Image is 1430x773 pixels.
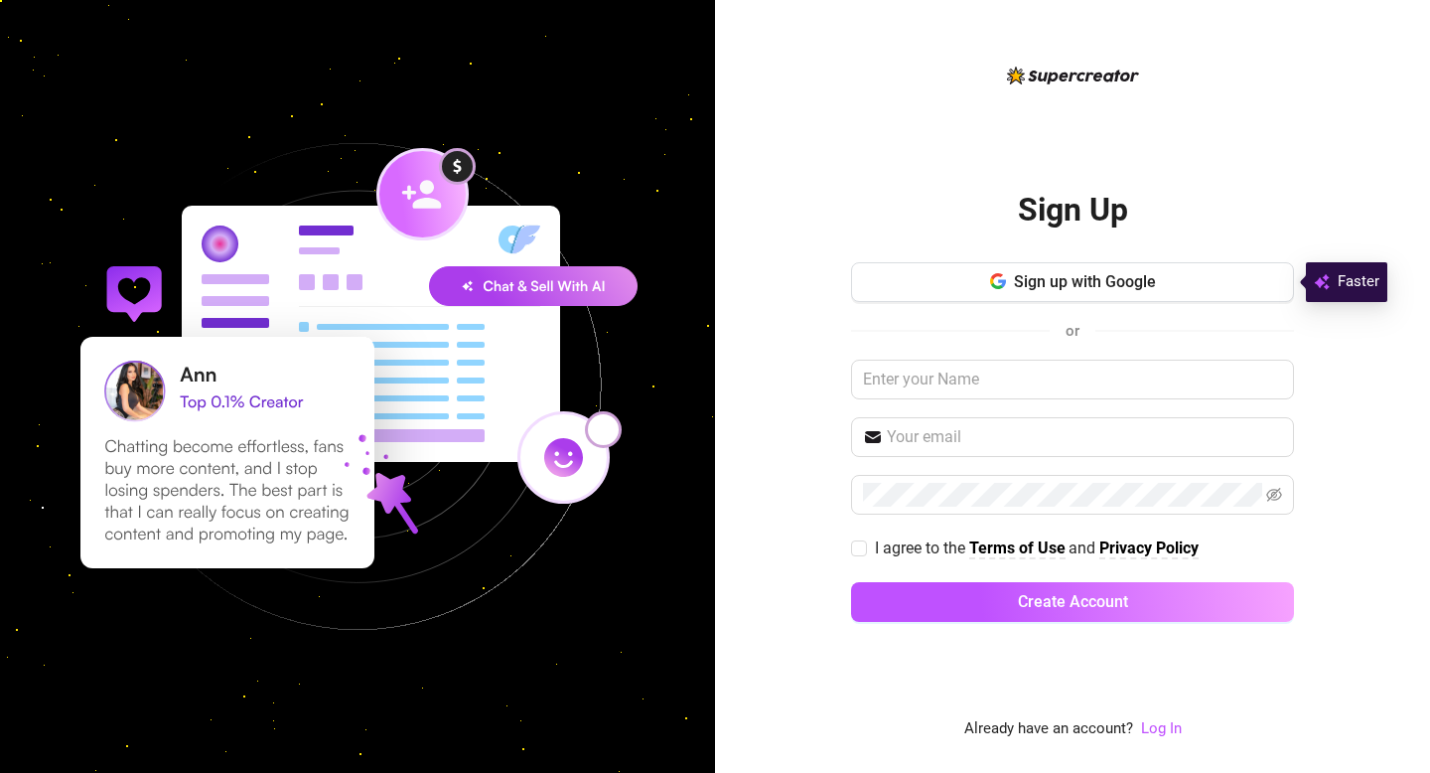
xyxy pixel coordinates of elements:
span: eye-invisible [1266,487,1282,503]
img: svg%3e [1314,270,1330,294]
img: logo-BBDzfeDw.svg [1007,67,1139,84]
span: Faster [1338,270,1379,294]
input: Your email [887,425,1282,449]
input: Enter your Name [851,360,1294,399]
h2: Sign Up [1018,190,1128,231]
span: or [1066,322,1079,340]
button: Sign up with Google [851,262,1294,302]
span: I agree to the [875,539,969,557]
button: Create Account [851,582,1294,622]
span: Already have an account? [964,717,1133,741]
span: Sign up with Google [1014,272,1156,291]
a: Privacy Policy [1099,539,1199,559]
a: Log In [1141,717,1182,741]
span: and [1069,539,1099,557]
strong: Terms of Use [969,539,1066,557]
strong: Privacy Policy [1099,539,1199,557]
a: Log In [1141,719,1182,737]
img: signup-background-D0MIrEPF.svg [14,43,701,730]
a: Terms of Use [969,539,1066,559]
span: Create Account [1018,592,1128,611]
